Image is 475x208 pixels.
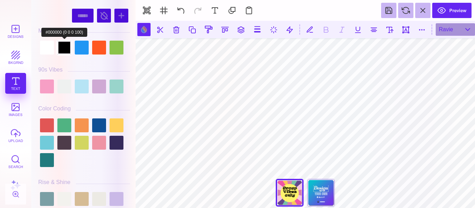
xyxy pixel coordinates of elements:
[5,177,26,198] button: AI
[5,99,26,120] button: images
[5,21,26,42] button: Designs
[5,151,26,172] button: Search
[38,67,63,73] div: 90s Vibes
[432,3,472,18] button: Preview
[38,179,71,185] div: Rise & Shine
[38,106,71,112] div: Color Coding
[5,125,26,146] button: upload
[5,47,26,68] button: bkgrnd
[38,28,63,34] div: My Colors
